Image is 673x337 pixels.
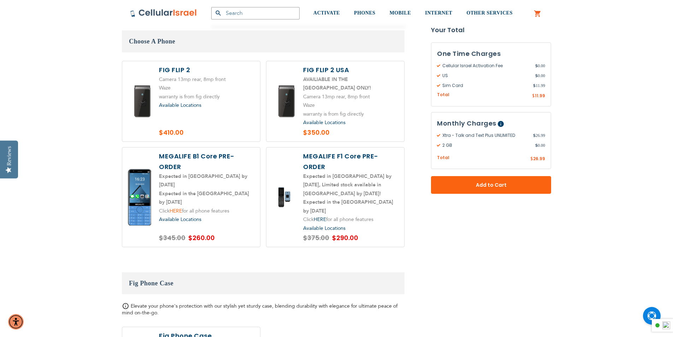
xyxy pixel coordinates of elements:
[437,142,535,149] span: 2 GB
[466,10,513,16] span: OTHER SERVICES
[533,132,536,139] span: $
[535,72,545,79] span: 0.00
[6,146,12,165] div: Reviews
[170,208,182,214] a: HERE
[437,92,449,98] span: Total
[303,119,346,126] a: Available Locations
[390,10,411,16] span: MOBILE
[533,156,545,162] span: 26.99
[535,72,538,79] span: $
[533,132,545,139] span: 26.99
[425,10,452,16] span: INTERNET
[535,63,545,69] span: 0.00
[431,25,551,35] strong: Your Total
[129,280,173,287] span: Fig Phone Case
[211,7,300,19] input: Search
[533,82,536,89] span: $
[159,102,201,109] a: Available Locations
[314,216,326,223] a: HERE
[535,142,538,149] span: $
[159,216,201,223] a: Available Locations
[437,48,545,59] h3: One Time Charges
[303,225,346,232] a: Available Locations
[437,155,449,161] span: Total
[354,10,376,16] span: PHONES
[8,314,24,330] div: Accessibility Menu
[535,93,545,99] span: 11.99
[498,121,504,127] span: Help
[535,63,538,69] span: $
[454,181,528,189] span: Add to Cart
[532,93,535,99] span: $
[530,156,533,162] span: $
[129,38,175,45] span: Choose A Phone
[313,10,340,16] span: ACTIVATE
[122,303,397,316] span: Elevate your phone's protection with our stylish yet sturdy case, blending durability with elegan...
[533,82,545,89] span: 11.99
[431,176,551,194] button: Add to Cart
[130,9,197,17] img: Cellular Israel Logo
[437,63,535,69] span: Cellular Israel Activation Fee
[535,142,545,149] span: 0.00
[437,119,496,128] span: Monthly Charges
[437,132,533,139] span: Xtra - Talk and Text Plus UNLIMITED
[437,82,533,89] span: Sim Card
[437,72,535,79] span: US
